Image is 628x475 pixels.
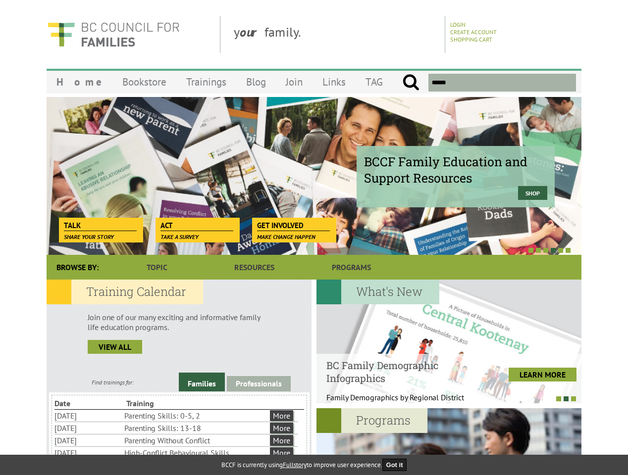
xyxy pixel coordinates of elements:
[236,70,276,94] a: Blog
[47,255,108,280] div: Browse By:
[112,70,176,94] a: Bookstore
[450,36,492,43] a: Shopping Cart
[356,70,393,94] a: TAG
[227,376,291,391] a: Professionals
[226,16,445,53] div: y family.
[518,186,547,200] a: Shop
[54,422,122,434] li: [DATE]
[240,24,264,40] strong: our
[270,447,293,458] a: More
[88,312,270,332] p: Join one of our many exciting and informative family life education programs.
[160,220,233,231] span: Act
[47,16,180,53] img: BC Council for FAMILIES
[270,435,293,446] a: More
[326,359,474,384] h4: BC Family Demographic Infographics
[64,220,137,231] span: Talk
[124,422,268,434] li: Parenting Skills: 13-18
[108,255,206,280] a: Topic
[54,434,122,446] li: [DATE]
[179,373,225,391] a: Families
[59,218,142,232] a: Talk Share your story
[303,255,400,280] a: Programs
[88,340,142,354] a: view all
[126,397,196,409] li: Training
[206,255,303,280] a: Resources
[176,70,236,94] a: Trainings
[47,280,203,304] h2: Training Calendar
[326,392,474,412] p: Family Demographics by Regional District Th...
[402,74,419,92] input: Submit
[124,447,268,459] li: High-Conflict Behavioural Skills
[54,447,122,459] li: [DATE]
[364,153,547,186] span: BCCF Family Education and Support Resources
[54,397,124,409] li: Date
[313,70,356,94] a: Links
[257,233,315,240] span: Make change happen
[257,220,330,231] span: Get Involved
[283,461,307,469] a: Fullstory
[316,408,427,433] h2: Programs
[124,434,268,446] li: Parenting Without Conflict
[124,410,268,422] li: Parenting Skills: 0-5, 2
[54,410,122,422] li: [DATE]
[252,218,335,232] a: Get Involved Make change happen
[276,70,313,94] a: Join
[316,280,439,304] h2: What's New
[450,21,466,28] a: Login
[160,233,199,240] span: Take a survey
[270,423,293,433] a: More
[64,233,114,240] span: Share your story
[450,28,497,36] a: Create Account
[509,368,576,381] a: LEARN MORE
[47,379,179,386] div: Find trainings for:
[382,459,407,471] button: Got it
[270,410,293,421] a: More
[156,218,238,232] a: Act Take a survey
[47,70,112,94] a: Home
